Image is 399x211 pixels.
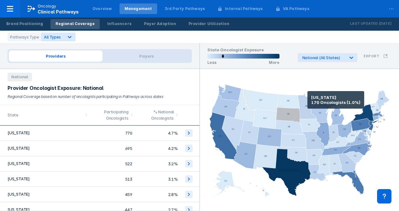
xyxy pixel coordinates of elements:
[302,55,345,60] div: National (All States)
[94,109,129,121] div: Participating Oncologists
[360,50,391,62] button: Export
[225,6,263,12] div: Internal Pathways
[139,19,181,29] a: Payer Adoption
[207,60,216,65] p: Less
[107,21,131,27] div: Influencers
[269,60,279,65] p: More
[189,21,229,27] div: Provider Utilization
[38,9,79,14] span: Clinical Pathways
[9,50,103,62] span: Providers
[88,3,117,14] a: Overview
[38,3,56,9] p: Oncology
[8,112,83,118] div: State
[136,187,182,202] td: 2.8%
[350,21,379,27] p: Last Updated:
[8,73,32,81] span: National
[93,6,112,12] div: Overview
[91,187,136,202] td: 459
[8,85,192,91] div: Provider Oncologist Exposure: National
[51,19,99,29] a: Regional Coverage
[91,126,136,141] td: 770
[56,21,94,27] div: Regional Coverage
[8,33,41,41] div: Pathways Type
[364,54,380,58] h3: Export
[136,126,182,141] td: 4.7%
[379,21,391,27] p: [DATE]
[165,6,205,12] div: 3rd Party Pathways
[120,3,157,14] a: Management
[140,109,174,121] div: % National Oncologists
[136,156,182,172] td: 3.2%
[136,172,182,187] td: 3.1%
[91,141,136,156] td: 695
[44,35,61,39] span: All Types
[1,19,48,29] a: Brand Positioning
[91,172,136,187] td: 513
[184,19,234,29] a: Provider Utilization
[125,6,152,12] div: Management
[102,19,136,29] a: Influencers
[283,6,309,12] div: VA Pathways
[144,21,176,27] div: Payer Adoption
[136,141,182,156] td: 4.2%
[385,1,398,14] div: ...
[377,189,391,203] div: Contact Support
[6,21,43,27] div: Brand Positioning
[8,94,192,100] div: Regional Coverage based on number of oncologists participating in Pathways across states
[207,47,279,54] h1: State Oncologist Exposure
[91,156,136,172] td: 522
[160,3,210,14] a: 3rd Party Pathways
[103,50,191,62] span: Payers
